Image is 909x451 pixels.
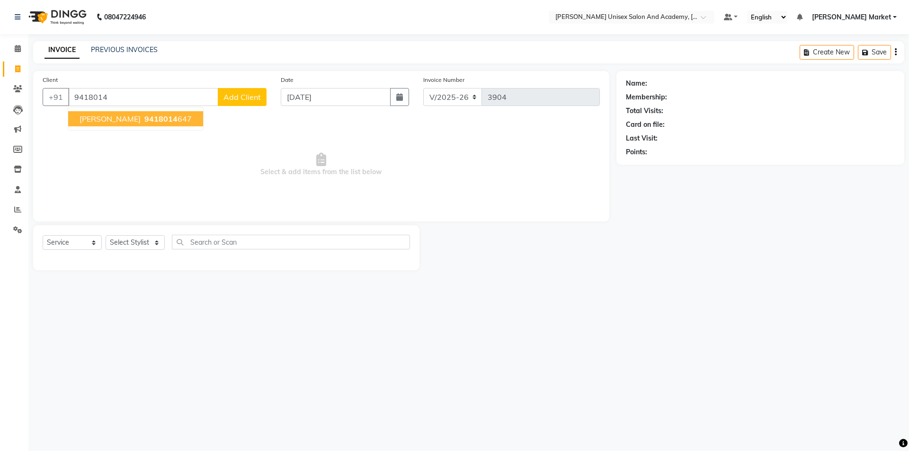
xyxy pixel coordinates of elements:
[144,114,178,124] span: 9418014
[43,117,600,212] span: Select & add items from the list below
[626,92,667,102] div: Membership:
[626,120,665,130] div: Card on file:
[80,114,141,124] span: [PERSON_NAME]
[45,42,80,59] a: INVOICE
[423,76,464,84] label: Invoice Number
[800,45,854,60] button: Create New
[223,92,261,102] span: Add Client
[43,76,58,84] label: Client
[24,4,89,30] img: logo
[218,88,267,106] button: Add Client
[43,88,69,106] button: +91
[626,79,647,88] div: Name:
[626,147,647,157] div: Points:
[626,106,663,116] div: Total Visits:
[68,88,218,106] input: Search by Name/Mobile/Email/Code
[91,45,158,54] a: PREVIOUS INVOICES
[858,45,891,60] button: Save
[104,4,146,30] b: 08047224946
[626,133,658,143] div: Last Visit:
[143,114,192,124] ngb-highlight: 647
[281,76,294,84] label: Date
[812,12,891,22] span: [PERSON_NAME] Market
[172,235,410,249] input: Search or Scan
